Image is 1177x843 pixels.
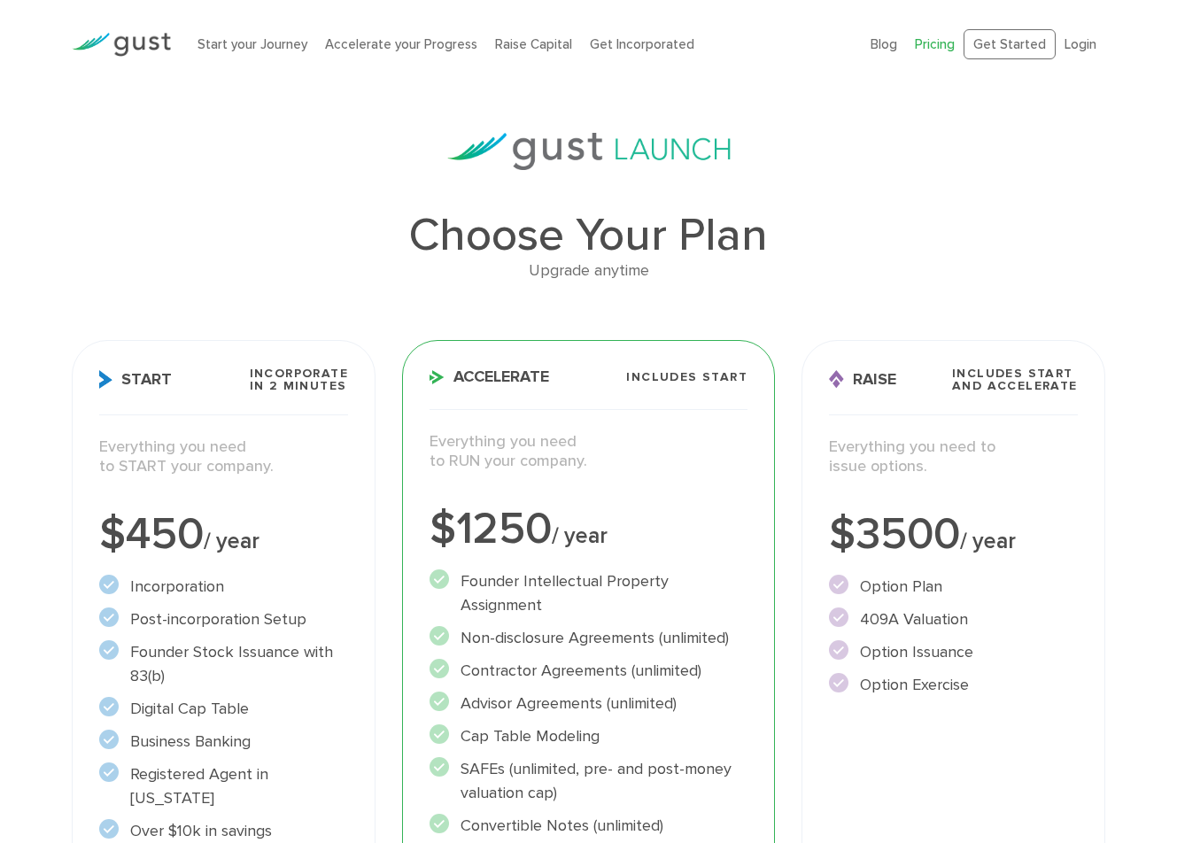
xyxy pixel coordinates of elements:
[99,370,112,389] img: Start Icon X2
[829,513,1078,557] div: $3500
[552,522,608,549] span: / year
[430,369,549,385] span: Accelerate
[430,432,747,472] p: Everything you need to RUN your company.
[590,36,694,52] a: Get Incorporated
[99,730,348,754] li: Business Banking
[72,33,171,57] img: Gust Logo
[1065,36,1096,52] a: Login
[915,36,955,52] a: Pricing
[952,367,1078,392] span: Includes START and ACCELERATE
[430,814,747,838] li: Convertible Notes (unlimited)
[204,528,259,554] span: / year
[626,371,747,383] span: Includes START
[99,607,348,631] li: Post-incorporation Setup
[829,640,1078,664] li: Option Issuance
[99,697,348,721] li: Digital Cap Table
[829,607,1078,631] li: 409A Valuation
[829,370,844,389] img: Raise Icon
[99,370,172,389] span: Start
[250,367,348,392] span: Incorporate in 2 Minutes
[447,133,731,170] img: gust-launch-logos.svg
[430,370,445,384] img: Accelerate Icon
[964,29,1056,60] a: Get Started
[197,36,307,52] a: Start your Journey
[99,437,348,477] p: Everything you need to START your company.
[829,370,896,389] span: Raise
[72,259,1104,284] div: Upgrade anytime
[99,575,348,599] li: Incorporation
[430,724,747,748] li: Cap Table Modeling
[495,36,572,52] a: Raise Capital
[430,757,747,805] li: SAFEs (unlimited, pre- and post-money valuation cap)
[430,626,747,650] li: Non-disclosure Agreements (unlimited)
[430,659,747,683] li: Contractor Agreements (unlimited)
[960,528,1016,554] span: / year
[829,437,1078,477] p: Everything you need to issue options.
[99,640,348,688] li: Founder Stock Issuance with 83(b)
[871,36,897,52] a: Blog
[99,513,348,557] div: $450
[325,36,477,52] a: Accelerate your Progress
[430,569,747,617] li: Founder Intellectual Property Assignment
[99,762,348,810] li: Registered Agent in [US_STATE]
[430,692,747,715] li: Advisor Agreements (unlimited)
[99,819,348,843] li: Over $10k in savings
[829,673,1078,697] li: Option Exercise
[829,575,1078,599] li: Option Plan
[72,213,1104,259] h1: Choose Your Plan
[430,507,747,552] div: $1250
